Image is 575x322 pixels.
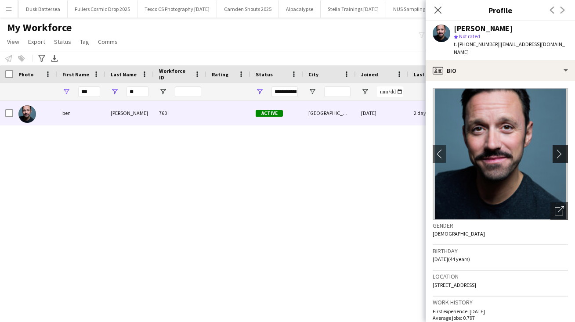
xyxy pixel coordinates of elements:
button: NUS Sampling 2025 [386,0,444,18]
span: First Name [62,71,89,78]
button: Alpacalypse [279,0,321,18]
span: Workforce ID [159,68,191,81]
span: | [EMAIL_ADDRESS][DOMAIN_NAME] [454,41,565,55]
span: [DEMOGRAPHIC_DATA] [433,230,485,237]
div: [PERSON_NAME] [105,101,154,125]
div: 2 days [409,101,461,125]
span: [DATE] (44 years) [433,256,470,262]
h3: Profile [426,4,575,16]
input: Joined Filter Input [377,86,403,97]
input: First Name Filter Input [78,86,100,97]
span: Status [54,38,71,46]
span: Not rated [459,33,480,39]
h3: Location [433,272,568,280]
button: Open Filter Menu [159,88,167,96]
span: Photo [18,71,33,78]
button: Camden Shouts 2025 [217,0,279,18]
button: Open Filter Menu [62,88,70,96]
button: Fullers Cosmic Drop 2025 [68,0,137,18]
span: Status [256,71,273,78]
app-action-btn: Advanced filters [36,53,47,64]
button: Open Filter Menu [361,88,369,96]
span: My Workforce [7,21,72,34]
div: [PERSON_NAME] [454,25,513,32]
div: [DATE] [356,101,409,125]
a: Status [51,36,75,47]
span: Export [28,38,45,46]
img: ben keenan [18,105,36,123]
div: Open photos pop-in [550,202,568,220]
span: Tag [80,38,89,46]
span: Comms [98,38,118,46]
h3: Work history [433,298,568,306]
div: 760 [154,101,206,125]
div: [GEOGRAPHIC_DATA] [303,101,356,125]
button: Tesco CS Photography [DATE] [137,0,217,18]
button: Dusk Battersea [19,0,68,18]
input: Workforce ID Filter Input [175,86,201,97]
span: Last Name [111,71,137,78]
span: View [7,38,19,46]
a: Comms [94,36,121,47]
span: Last job [414,71,434,78]
p: Average jobs: 0.797 [433,315,568,321]
button: Open Filter Menu [256,88,264,96]
img: Crew avatar or photo [433,88,568,220]
app-action-btn: Export XLSX [49,53,60,64]
span: t. [PHONE_NUMBER] [454,41,499,47]
button: Open Filter Menu [308,88,316,96]
span: Active [256,110,283,117]
div: ben [57,101,105,125]
button: Open Filter Menu [111,88,119,96]
input: City Filter Input [324,86,351,97]
span: [STREET_ADDRESS] [433,282,476,288]
p: First experience: [DATE] [433,308,568,315]
h3: Gender [433,222,568,229]
span: Joined [361,71,378,78]
a: View [4,36,23,47]
span: Rating [212,71,228,78]
div: Bio [426,60,575,81]
h3: Birthday [433,247,568,255]
a: Tag [76,36,93,47]
a: Export [25,36,49,47]
input: Last Name Filter Input [127,86,148,97]
span: City [308,71,318,78]
button: Stella Trainings [DATE] [321,0,386,18]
